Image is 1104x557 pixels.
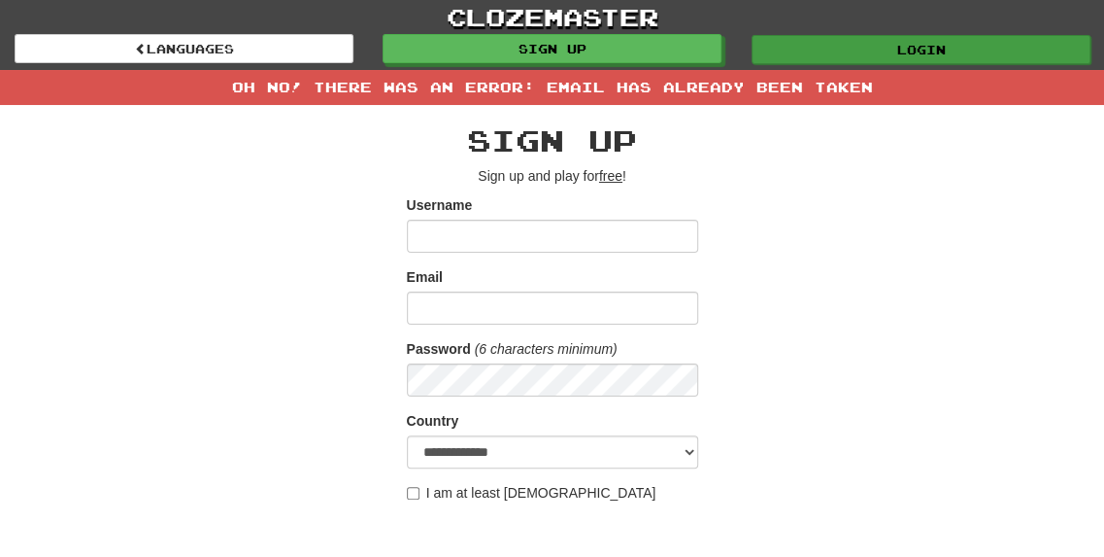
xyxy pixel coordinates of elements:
h2: Sign up [407,124,698,157]
u: free [599,168,622,184]
label: Email [407,267,443,287]
a: Login [752,35,1090,64]
em: (6 characters minimum) [475,341,618,357]
a: Sign up [383,34,721,63]
p: Sign up and play for ! [407,166,698,186]
label: I am at least [DEMOGRAPHIC_DATA] [407,483,656,503]
label: Country [407,411,459,431]
label: Username [407,195,473,215]
input: I am at least [DEMOGRAPHIC_DATA] [407,487,419,500]
label: Password [407,339,471,359]
a: Languages [15,34,353,63]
